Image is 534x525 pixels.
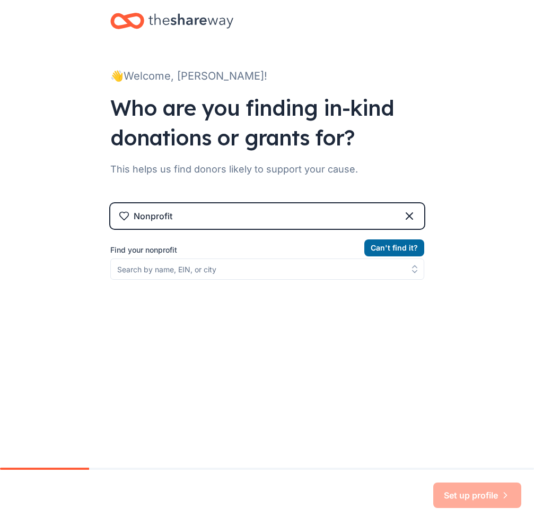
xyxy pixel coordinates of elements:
[110,93,424,152] div: Who are you finding in-kind donations or grants for?
[364,239,424,256] button: Can't find it?
[110,67,424,84] div: 👋 Welcome, [PERSON_NAME]!
[110,259,424,280] input: Search by name, EIN, or city
[110,244,424,256] label: Find your nonprofit
[110,161,424,178] div: This helps us find donors likely to support your cause.
[134,210,172,222] div: Nonprofit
